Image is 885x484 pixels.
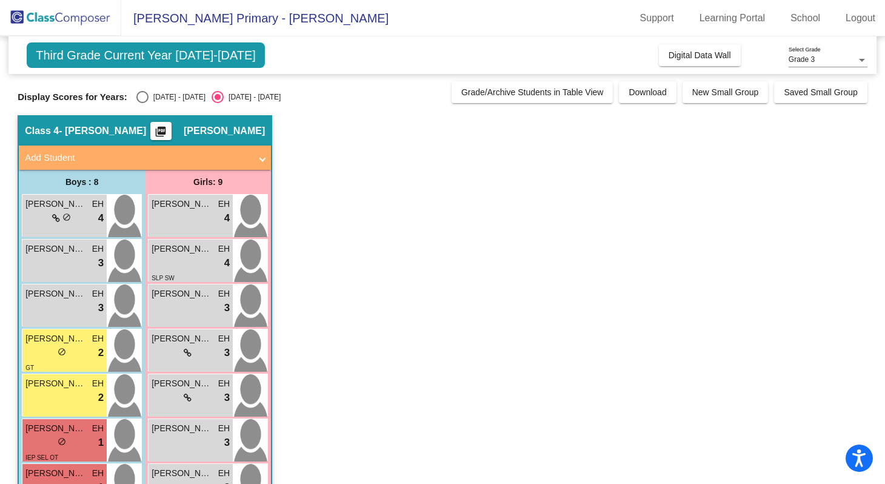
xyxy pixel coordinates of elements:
span: - [PERSON_NAME] [59,125,146,137]
span: [PERSON_NAME] [25,332,86,345]
a: Support [630,8,684,28]
button: Saved Small Group [774,81,867,103]
span: EH [92,422,104,435]
span: [PERSON_NAME] [152,467,212,480]
span: [PERSON_NAME] Primary - [PERSON_NAME] [121,8,389,28]
span: Digital Data Wall [669,50,731,60]
button: Digital Data Wall [659,44,741,66]
span: EH [92,243,104,255]
span: EH [218,422,230,435]
span: Saved Small Group [784,87,857,97]
span: [PERSON_NAME] [25,467,86,480]
span: IEP SEL OT [25,454,58,461]
span: Third Grade Current Year [DATE]-[DATE] [27,42,265,68]
span: [PERSON_NAME] [152,422,212,435]
button: New Small Group [683,81,769,103]
span: EH [218,332,230,345]
span: [PERSON_NAME] [152,377,212,390]
span: 2 [98,390,104,406]
span: EH [92,287,104,300]
span: [PERSON_NAME] [184,125,265,137]
span: GT [25,365,34,371]
span: [PERSON_NAME] [152,198,212,210]
span: EH [218,377,230,390]
span: EH [92,377,104,390]
span: EH [218,243,230,255]
span: do_not_disturb_alt [62,213,71,221]
span: 3 [224,300,230,316]
span: [PERSON_NAME] [25,422,86,435]
span: Download [629,87,666,97]
div: Boys : 8 [19,170,145,194]
mat-radio-group: Select an option [136,91,281,103]
span: [PERSON_NAME] [152,287,212,300]
span: [PERSON_NAME] [152,243,212,255]
span: 3 [98,300,104,316]
span: 3 [224,435,230,451]
span: Grade/Archive Students in Table View [461,87,604,97]
span: [PERSON_NAME] [25,377,86,390]
span: 1 [98,435,104,451]
span: New Small Group [692,87,759,97]
span: [PERSON_NAME] [25,198,86,210]
mat-icon: picture_as_pdf [153,126,168,143]
span: EH [218,287,230,300]
mat-panel-title: Add Student [25,151,250,165]
span: EH [92,198,104,210]
a: Logout [836,8,885,28]
div: [DATE] - [DATE] [149,92,205,103]
span: SLP SW [152,275,175,281]
span: Class 4 [25,125,59,137]
span: EH [92,332,104,345]
span: do_not_disturb_alt [58,348,66,356]
button: Grade/Archive Students in Table View [452,81,613,103]
span: 4 [98,210,104,226]
span: 4 [224,255,230,271]
mat-expansion-panel-header: Add Student [19,146,271,170]
span: EH [92,467,104,480]
span: do_not_disturb_alt [58,437,66,446]
span: 3 [98,255,104,271]
a: Learning Portal [690,8,775,28]
button: Print Students Details [150,122,172,140]
span: 2 [98,345,104,361]
span: Grade 3 [789,55,815,64]
button: Download [619,81,676,103]
a: School [781,8,830,28]
span: 4 [224,210,230,226]
div: [DATE] - [DATE] [224,92,281,103]
span: Display Scores for Years: [18,92,127,103]
span: 3 [224,345,230,361]
span: [PERSON_NAME] [25,287,86,300]
span: EH [218,467,230,480]
div: Girls: 9 [145,170,271,194]
span: EH [218,198,230,210]
span: 3 [224,390,230,406]
span: [PERSON_NAME] [25,243,86,255]
span: [PERSON_NAME] [152,332,212,345]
